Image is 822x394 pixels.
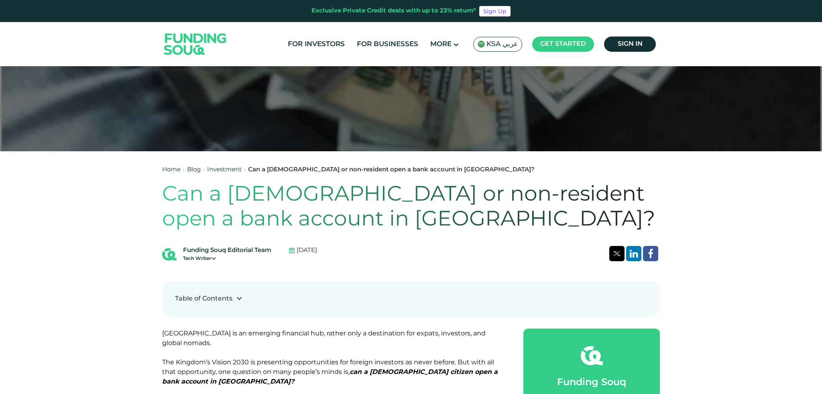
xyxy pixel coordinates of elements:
a: Sign in [604,37,656,52]
span: Get started [540,41,586,47]
em: can a [DEMOGRAPHIC_DATA] citizen open a bank account in [GEOGRAPHIC_DATA]? [162,368,498,385]
div: Can a [DEMOGRAPHIC_DATA] or non-resident open a bank account in [GEOGRAPHIC_DATA]? [248,165,535,175]
a: Home [162,167,181,173]
img: fsicon [581,345,603,367]
div: Table of Contents [175,294,232,304]
div: Exclusive Private Credit deals with up to 23% return* [311,6,476,16]
a: Blog [187,167,201,173]
a: For Businesses [355,38,420,51]
span: [DATE] [297,246,317,255]
img: twitter [613,251,621,256]
span: [GEOGRAPHIC_DATA] is an emerging financial hub, rather only a destination for expats, investors, ... [162,329,498,385]
span: Funding Souq [557,378,626,387]
a: For Investors [286,38,347,51]
span: KSA عربي [486,40,518,49]
img: Blog Author [162,247,177,262]
a: Investment [207,167,242,173]
span: Sign in [618,41,643,47]
a: Sign Up [479,6,511,16]
img: Logo [156,24,235,65]
img: SA Flag [478,41,485,48]
h1: Can a [DEMOGRAPHIC_DATA] or non-resident open a bank account in [GEOGRAPHIC_DATA]? [162,183,660,233]
span: More [430,41,452,48]
div: Tech Writer [183,255,271,262]
div: Funding Souq Editorial Team [183,246,271,255]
